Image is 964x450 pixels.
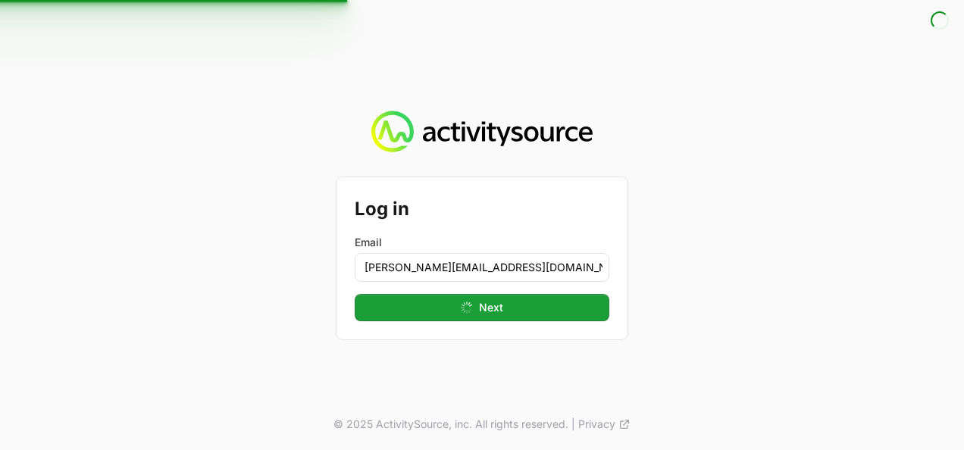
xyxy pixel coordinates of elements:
[355,235,609,250] label: Email
[479,298,503,317] span: Next
[371,111,592,153] img: Activity Source
[355,253,609,282] input: Enter your email
[355,195,609,223] h2: Log in
[333,417,568,432] p: © 2025 ActivitySource, inc. All rights reserved.
[571,417,575,432] span: |
[578,417,631,432] a: Privacy
[355,294,609,321] button: Next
